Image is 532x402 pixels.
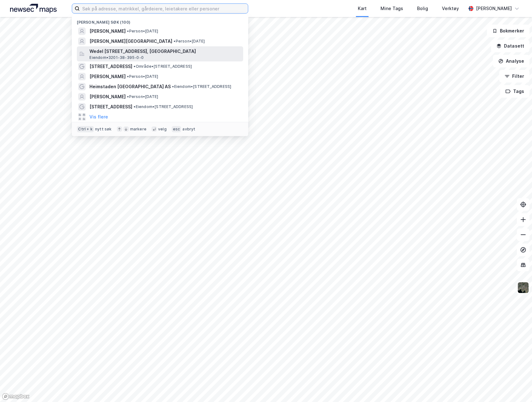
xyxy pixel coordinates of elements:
[182,127,195,132] div: avbryt
[172,84,231,89] span: Eiendom • [STREET_ADDRESS]
[174,39,175,43] span: •
[158,127,167,132] div: velg
[134,64,135,69] span: •
[127,94,129,99] span: •
[493,55,529,67] button: Analyse
[476,5,512,12] div: [PERSON_NAME]
[10,4,57,13] img: logo.a4113a55bc3d86da70a041830d287a7e.svg
[89,93,126,100] span: [PERSON_NAME]
[358,5,367,12] div: Kart
[172,84,174,89] span: •
[174,39,205,44] span: Person • [DATE]
[417,5,428,12] div: Bolig
[2,393,30,400] a: Mapbox homepage
[127,74,158,79] span: Person • [DATE]
[72,15,248,26] div: [PERSON_NAME] søk (100)
[89,37,172,45] span: [PERSON_NAME][GEOGRAPHIC_DATA]
[380,5,403,12] div: Mine Tags
[80,4,248,13] input: Søk på adresse, matrikkel, gårdeiere, leietakere eller personer
[127,29,158,34] span: Person • [DATE]
[134,64,192,69] span: Område • [STREET_ADDRESS]
[89,103,132,111] span: [STREET_ADDRESS]
[95,127,112,132] div: nytt søk
[517,282,529,294] img: 9k=
[130,127,146,132] div: markere
[487,25,529,37] button: Bokmerker
[499,70,529,83] button: Filter
[89,48,241,55] span: Wedel [STREET_ADDRESS], [GEOGRAPHIC_DATA]
[491,40,529,52] button: Datasett
[172,126,181,132] div: esc
[127,29,129,33] span: •
[89,83,171,90] span: Heimstaden [GEOGRAPHIC_DATA] AS
[89,63,132,70] span: [STREET_ADDRESS]
[500,85,529,98] button: Tags
[89,55,144,60] span: Eiendom • 3201-38-395-0-0
[127,94,158,99] span: Person • [DATE]
[134,104,135,109] span: •
[89,27,126,35] span: [PERSON_NAME]
[77,126,94,132] div: Ctrl + k
[501,372,532,402] iframe: Chat Widget
[134,104,193,109] span: Eiendom • [STREET_ADDRESS]
[89,73,126,80] span: [PERSON_NAME]
[89,113,108,121] button: Vis flere
[127,74,129,79] span: •
[442,5,459,12] div: Verktøy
